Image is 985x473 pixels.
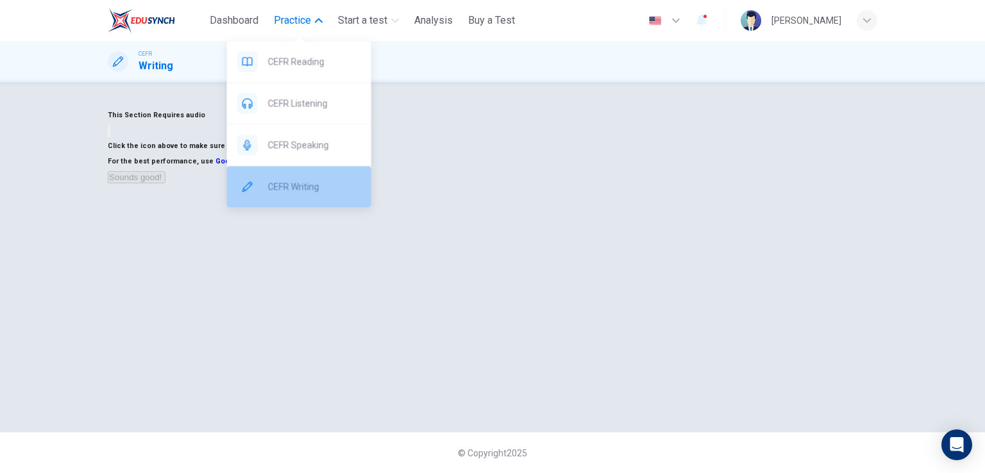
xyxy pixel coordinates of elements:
[771,13,841,28] div: [PERSON_NAME]
[108,171,165,183] button: Sounds good!
[108,108,877,123] h6: This Section Requires audio
[227,41,371,82] div: CEFR Reading
[268,54,361,69] span: CEFR Reading
[268,179,361,194] span: CEFR Writing
[409,9,458,32] button: Analysis
[210,13,258,28] span: Dashboard
[108,138,877,154] h6: Click the icon above to make sure you can hear the tone clearly.
[268,95,361,111] span: CEFR Listening
[205,9,264,32] button: Dashboard
[139,49,152,58] span: CEFR
[108,8,205,33] a: ELTC logo
[941,429,972,460] div: Open Intercom Messenger
[468,13,515,28] span: Buy a Test
[268,137,361,153] span: CEFR Speaking
[139,58,173,74] h1: Writing
[274,13,311,28] span: Practice
[227,83,371,124] div: CEFR Listening
[108,8,175,33] img: ELTC logo
[458,448,527,458] span: © Copyright 2025
[338,13,387,28] span: Start a test
[741,10,761,31] img: Profile picture
[333,9,404,32] button: Start a test
[108,154,877,169] h6: For the best performance, use
[269,9,328,32] button: Practice
[215,157,270,165] a: Google Chrome
[463,9,520,32] button: Buy a Test
[227,166,371,207] div: CEFR Writing
[414,13,453,28] span: Analysis
[647,16,663,26] img: en
[227,124,371,165] div: CEFR Speaking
